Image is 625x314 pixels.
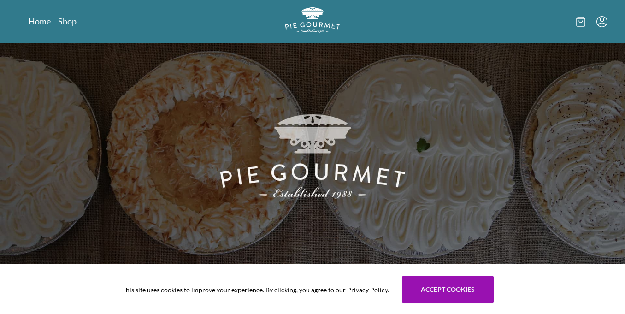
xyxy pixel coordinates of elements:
a: Logo [285,7,340,36]
span: This site uses cookies to improve your experience. By clicking, you agree to our Privacy Policy. [122,285,389,295]
a: Shop [58,16,77,27]
button: Menu [596,16,607,27]
img: logo [285,7,340,33]
button: Accept cookies [402,276,494,303]
a: Home [29,16,51,27]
